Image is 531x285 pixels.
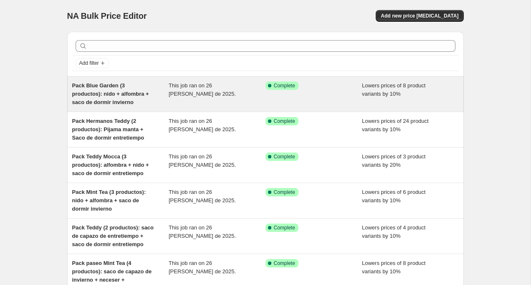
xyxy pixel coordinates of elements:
[169,118,236,132] span: This job ran on 26 [PERSON_NAME] de 2025.
[72,189,146,212] span: Pack Mint Tea (3 productos): nido + alfombra + saco de dormir invierno
[72,82,149,105] span: Pack Blue Garden (3 productos): nido + alfombra + saco de dormir invierno
[274,189,295,196] span: Complete
[274,153,295,160] span: Complete
[169,153,236,168] span: This job ran on 26 [PERSON_NAME] de 2025.
[274,224,295,231] span: Complete
[274,118,295,125] span: Complete
[72,153,149,176] span: Pack Teddy Mocca (3 productos): alfombra + nido + saco de dormir entretiempo
[72,224,154,247] span: Pack Teddy (2 productos): saco de capazo de entretiempo + saco de dormir entretiempo
[362,153,425,168] span: Lowers prices of 3 product variants by 20%
[72,118,144,141] span: Pack Hermanos Teddy (2 productos): Pijama manta + Saco de dormir entretiempo
[76,58,109,68] button: Add filter
[362,189,425,204] span: Lowers prices of 6 product variants by 10%
[274,82,295,89] span: Complete
[79,60,99,66] span: Add filter
[362,260,425,275] span: Lowers prices of 8 product variants by 10%
[381,13,458,19] span: Add new price [MEDICAL_DATA]
[362,224,425,239] span: Lowers prices of 4 product variants by 10%
[169,189,236,204] span: This job ran on 26 [PERSON_NAME] de 2025.
[376,10,463,22] button: Add new price [MEDICAL_DATA]
[274,260,295,267] span: Complete
[169,260,236,275] span: This job ran on 26 [PERSON_NAME] de 2025.
[169,82,236,97] span: This job ran on 26 [PERSON_NAME] de 2025.
[362,118,429,132] span: Lowers prices of 24 product variants by 10%
[362,82,425,97] span: Lowers prices of 8 product variants by 10%
[67,11,147,20] span: NA Bulk Price Editor
[169,224,236,239] span: This job ran on 26 [PERSON_NAME] de 2025.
